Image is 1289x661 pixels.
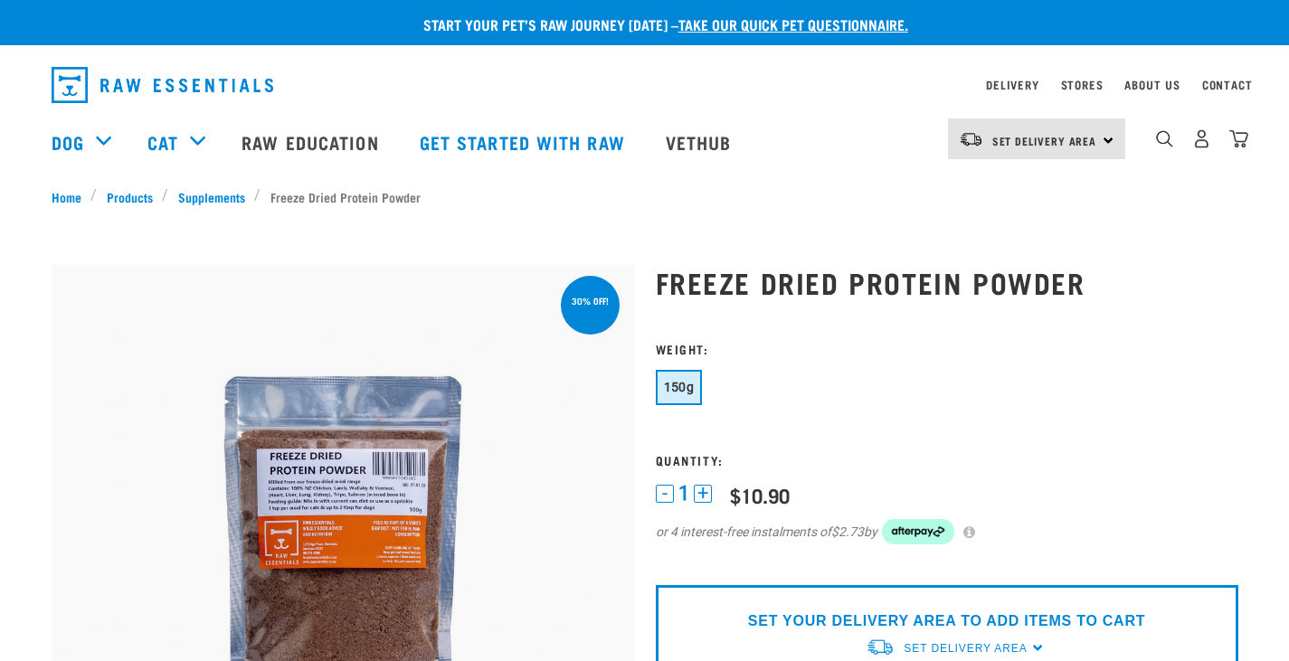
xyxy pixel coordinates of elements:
h3: Quantity: [656,453,1238,467]
button: - [656,485,674,503]
button: + [694,485,712,503]
a: Get started with Raw [402,106,648,178]
nav: dropdown navigation [37,60,1253,110]
a: About Us [1124,81,1180,88]
button: 150g [656,370,703,405]
span: Set Delivery Area [992,137,1097,144]
span: 1 [678,484,689,503]
div: $10.90 [730,484,790,506]
a: Stores [1061,81,1104,88]
img: van-moving.png [959,131,983,147]
a: Supplements [168,187,254,206]
nav: breadcrumbs [52,187,1238,206]
a: Raw Education [223,106,401,178]
a: Cat [147,128,178,156]
a: Delivery [986,81,1038,88]
span: 150g [664,380,695,394]
p: SET YOUR DELIVERY AREA TO ADD ITEMS TO CART [748,610,1145,632]
a: Home [52,187,91,206]
img: van-moving.png [866,637,895,656]
a: Vethub [648,106,754,178]
img: Afterpay [882,519,954,544]
a: take our quick pet questionnaire. [678,20,908,28]
img: user.png [1192,129,1211,148]
span: $2.73 [831,523,864,542]
a: Dog [52,128,84,156]
img: home-icon@2x.png [1229,129,1248,148]
h3: Weight: [656,342,1238,355]
div: or 4 interest-free instalments of by [656,519,1238,544]
span: Set Delivery Area [904,642,1027,655]
img: home-icon-1@2x.png [1156,130,1173,147]
a: Products [97,187,162,206]
h1: Freeze Dried Protein Powder [656,266,1238,298]
a: Contact [1202,81,1253,88]
img: Raw Essentials Logo [52,67,273,103]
